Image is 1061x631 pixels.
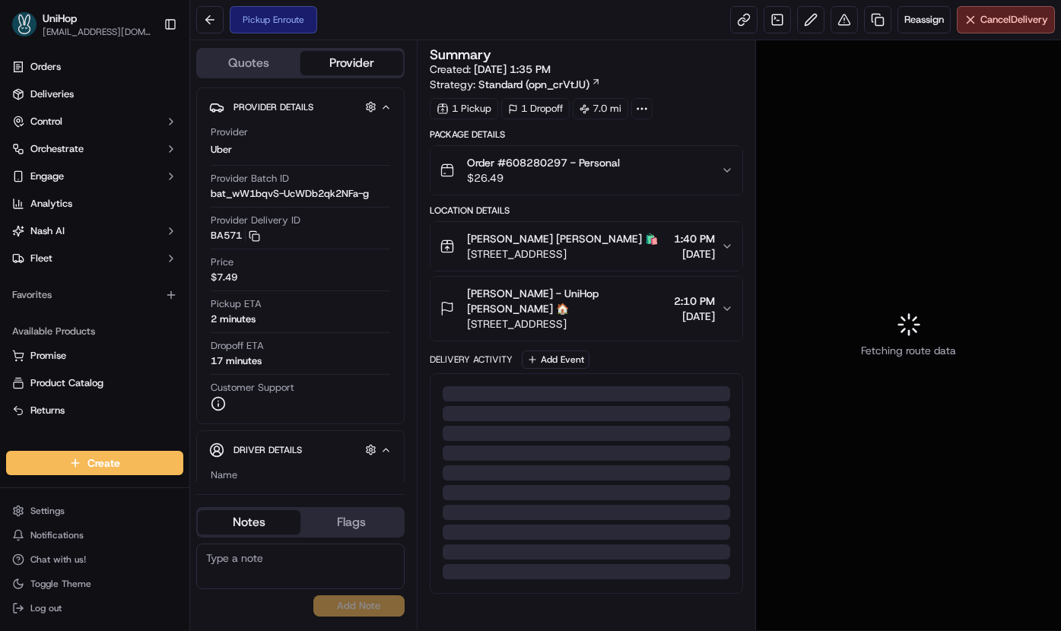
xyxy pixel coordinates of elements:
[467,286,669,316] span: [PERSON_NAME] - UniHop [PERSON_NAME] 🏠
[211,468,237,482] span: Name
[211,312,256,326] div: 2 minutes
[430,98,498,119] div: 1 Pickup
[30,553,86,566] span: Chat with us!
[211,229,260,243] button: BA571
[300,51,403,75] button: Provider
[30,252,52,265] span: Fleet
[430,146,743,195] button: Order #608280297 - Personal$26.49
[211,214,300,227] span: Provider Delivery ID
[897,6,951,33] button: Reassign
[30,197,72,211] span: Analytics
[211,255,233,269] span: Price
[467,246,658,262] span: [STREET_ADDRESS]
[30,142,84,156] span: Orchestrate
[6,219,183,243] button: Nash AI
[211,297,262,311] span: Pickup ETA
[209,437,392,462] button: Driver Details
[30,349,66,363] span: Promise
[501,98,570,119] div: 1 Dropoff
[430,77,601,92] div: Strategy:
[467,231,658,246] span: [PERSON_NAME] [PERSON_NAME] 🛍️
[6,344,183,368] button: Promise
[6,137,183,161] button: Orchestrate
[43,11,77,26] button: UniHop
[6,246,183,271] button: Fleet
[430,222,743,271] button: [PERSON_NAME] [PERSON_NAME] 🛍️[STREET_ADDRESS]1:40 PM[DATE]
[43,26,151,38] button: [EMAIL_ADDRESS][DOMAIN_NAME]
[467,155,620,170] span: Order #608280297 - Personal
[980,13,1048,27] span: Cancel Delivery
[430,354,513,366] div: Delivery Activity
[6,398,183,423] button: Returns
[6,6,157,43] button: UniHopUniHop[EMAIL_ADDRESS][DOMAIN_NAME]
[12,376,177,390] a: Product Catalog
[30,376,103,390] span: Product Catalog
[211,187,369,201] span: bat_wW1bqvS-UcWDb2qk2NFa-g
[30,170,64,183] span: Engage
[12,12,37,36] img: UniHop
[30,602,62,614] span: Log out
[674,293,715,309] span: 2:10 PM
[957,6,1055,33] button: CancelDelivery
[211,354,262,368] div: 17 minutes
[674,309,715,324] span: [DATE]
[430,277,743,341] button: [PERSON_NAME] - UniHop [PERSON_NAME] 🏠[STREET_ADDRESS]2:10 PM[DATE]
[674,231,715,246] span: 1:40 PM
[6,549,183,570] button: Chat with us!
[430,205,744,217] div: Location Details
[30,115,62,128] span: Control
[6,598,183,619] button: Log out
[211,143,232,157] span: Uber
[87,455,120,471] span: Create
[6,319,183,344] div: Available Products
[6,55,183,79] a: Orders
[211,339,264,353] span: Dropoff ETA
[6,192,183,216] a: Analytics
[30,404,65,417] span: Returns
[12,349,177,363] a: Promise
[211,172,289,185] span: Provider Batch ID
[674,246,715,262] span: [DATE]
[6,109,183,134] button: Control
[198,510,300,534] button: Notes
[209,94,392,119] button: Provider Details
[430,128,744,141] div: Package Details
[6,573,183,595] button: Toggle Theme
[211,271,237,284] span: $7.49
[861,343,956,358] span: Fetching route data
[12,404,177,417] a: Returns
[478,77,589,92] span: Standard (opn_crVtJU)
[233,101,313,113] span: Provider Details
[6,451,183,475] button: Create
[6,82,183,106] a: Deliveries
[30,529,84,541] span: Notifications
[233,444,302,456] span: Driver Details
[30,578,91,590] span: Toggle Theme
[211,125,248,139] span: Provider
[467,170,620,185] span: $26.49
[573,98,628,119] div: 7.0 mi
[300,510,403,534] button: Flags
[6,164,183,189] button: Engage
[522,350,589,369] button: Add Event
[430,62,551,77] span: Created:
[30,505,65,517] span: Settings
[30,60,61,74] span: Orders
[30,224,65,238] span: Nash AI
[30,87,74,101] span: Deliveries
[6,283,183,307] div: Favorites
[211,381,294,395] span: Customer Support
[904,13,944,27] span: Reassign
[430,48,491,62] h3: Summary
[6,525,183,546] button: Notifications
[6,500,183,522] button: Settings
[198,51,300,75] button: Quotes
[478,77,601,92] a: Standard (opn_crVtJU)
[6,371,183,395] button: Product Catalog
[467,316,669,331] span: [STREET_ADDRESS]
[474,62,551,76] span: [DATE] 1:35 PM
